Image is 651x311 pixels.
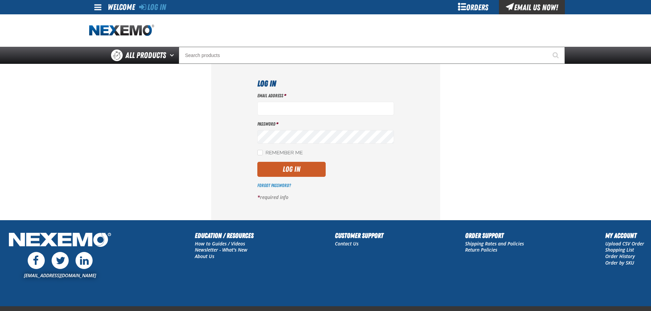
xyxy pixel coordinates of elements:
[257,194,394,201] p: required info
[195,230,254,241] h2: Education / Resources
[465,230,524,241] h2: Order Support
[548,47,565,64] button: Start Searching
[89,25,154,37] img: Nexemo logo
[605,246,634,253] a: Shopping List
[257,150,303,156] label: Remember Me
[89,25,154,37] a: Home
[7,230,113,251] img: Nexemo Logo
[257,162,326,177] button: Log In
[139,2,166,12] a: Log In
[465,240,524,247] a: Shipping Rates and Policies
[195,253,214,259] a: About Us
[605,240,644,247] a: Upload CSV Order
[465,246,497,253] a: Return Policies
[257,183,291,188] a: Forgot Password?
[605,230,644,241] h2: My Account
[125,49,166,61] span: All Products
[167,47,179,64] button: Open All Products pages
[257,121,394,127] label: Password
[335,230,383,241] h2: Customer Support
[257,77,394,90] h1: Log In
[257,93,394,99] label: Email Address
[605,253,635,259] a: Order History
[257,150,263,155] input: Remember Me
[605,259,634,266] a: Order by SKU
[195,240,245,247] a: How to Guides / Videos
[335,240,358,247] a: Contact Us
[24,272,96,279] a: [EMAIL_ADDRESS][DOMAIN_NAME]
[195,246,247,253] a: Newsletter - What's New
[179,47,565,64] input: Search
